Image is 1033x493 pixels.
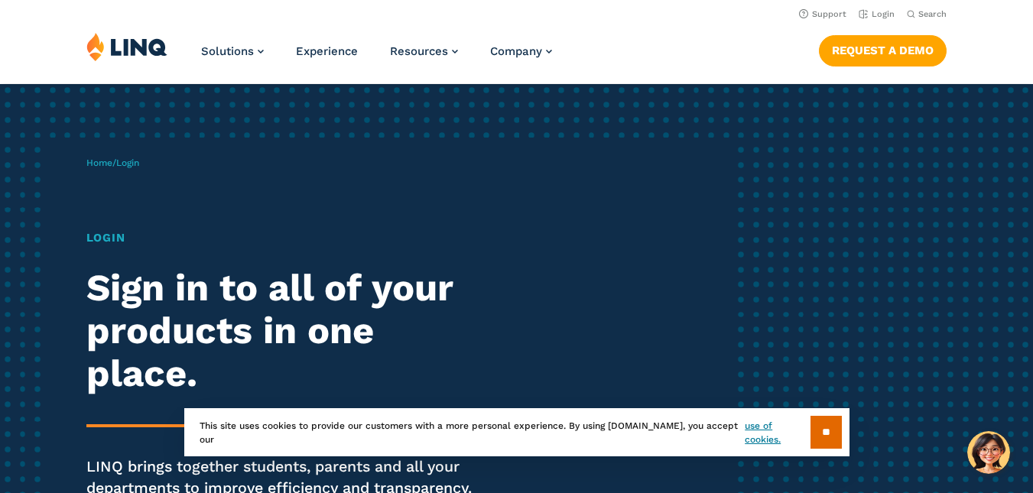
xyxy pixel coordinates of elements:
[799,9,846,19] a: Support
[86,157,112,168] a: Home
[907,8,947,20] button: Open Search Bar
[201,44,254,58] span: Solutions
[819,35,947,66] a: Request a Demo
[745,419,810,446] a: use of cookies.
[201,32,552,83] nav: Primary Navigation
[918,9,947,19] span: Search
[296,44,358,58] a: Experience
[201,44,264,58] a: Solutions
[86,229,485,247] h1: Login
[859,9,895,19] a: Login
[390,44,458,58] a: Resources
[116,157,139,168] span: Login
[86,267,485,395] h2: Sign in to all of your products in one place.
[967,431,1010,474] button: Hello, have a question? Let’s chat.
[86,157,139,168] span: /
[184,408,849,456] div: This site uses cookies to provide our customers with a more personal experience. By using [DOMAIN...
[490,44,552,58] a: Company
[819,32,947,66] nav: Button Navigation
[490,44,542,58] span: Company
[390,44,448,58] span: Resources
[86,32,167,61] img: LINQ | K‑12 Software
